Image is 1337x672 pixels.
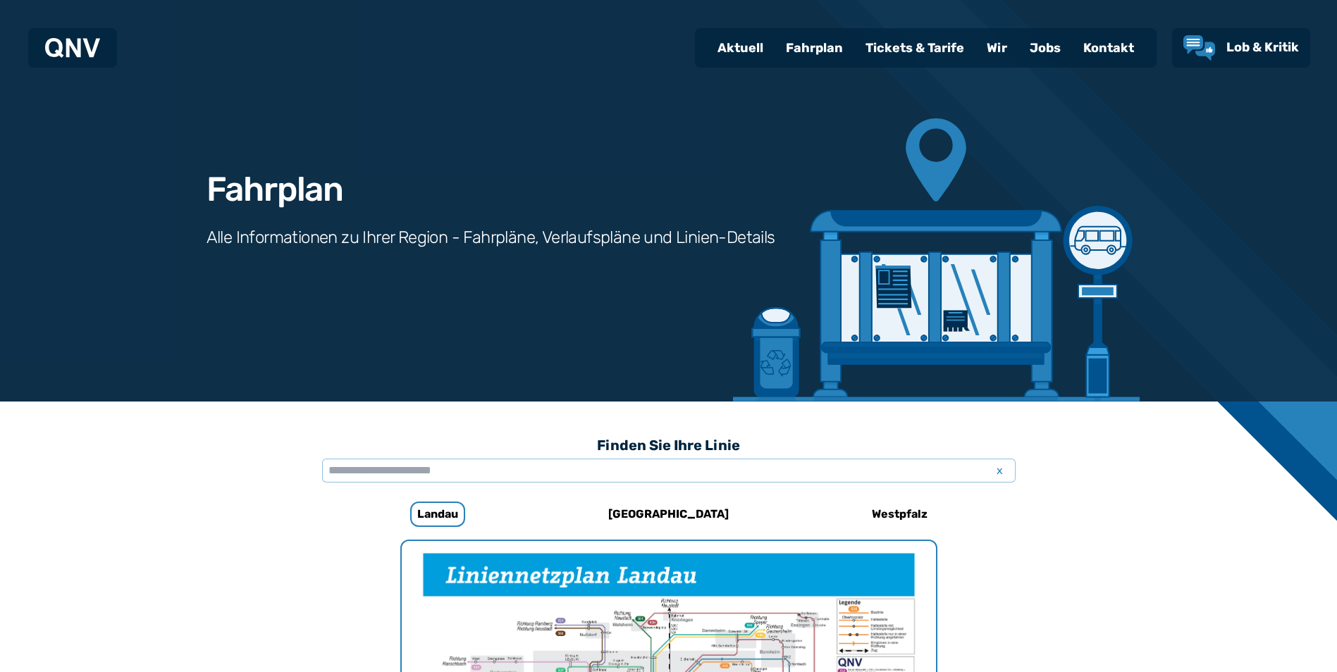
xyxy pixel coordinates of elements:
h6: Landau [410,502,465,527]
img: QNV Logo [45,38,100,58]
span: Lob & Kritik [1226,39,1299,55]
span: x [990,462,1010,479]
a: Wir [975,30,1018,66]
a: Aktuell [706,30,775,66]
a: Jobs [1018,30,1072,66]
a: [GEOGRAPHIC_DATA] [575,497,763,531]
a: Fahrplan [775,30,854,66]
h3: Finden Sie Ihre Linie [322,430,1016,461]
a: QNV Logo [45,34,100,62]
h6: [GEOGRAPHIC_DATA] [603,503,734,525]
a: Westpfalz [806,497,994,531]
h6: Westpfalz [866,503,933,525]
a: Lob & Kritik [1183,35,1299,61]
h1: Fahrplan [207,173,343,206]
a: Landau [344,497,531,531]
a: Kontakt [1072,30,1145,66]
a: Tickets & Tarife [854,30,975,66]
h3: Alle Informationen zu Ihrer Region - Fahrpläne, Verlaufspläne und Linien-Details [207,226,775,249]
